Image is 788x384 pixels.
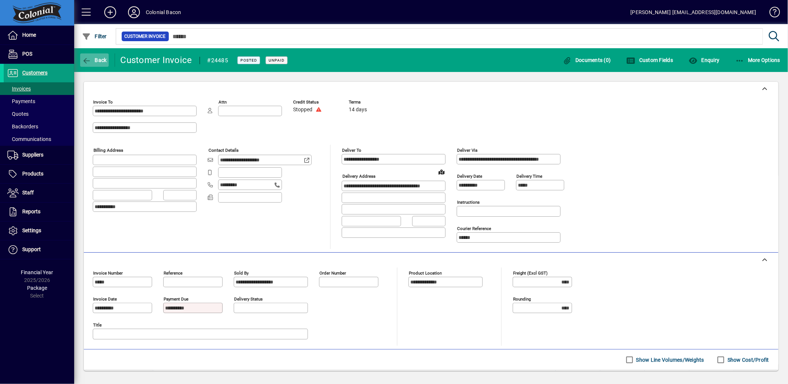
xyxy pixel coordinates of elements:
[82,33,107,39] span: Filter
[735,57,781,63] span: More Options
[293,100,338,105] span: Credit status
[457,226,491,231] mat-label: Courier Reference
[234,270,249,276] mat-label: Sold by
[27,285,47,291] span: Package
[7,86,31,92] span: Invoices
[82,57,107,63] span: Back
[4,146,74,164] a: Suppliers
[4,45,74,63] a: POS
[513,296,531,302] mat-label: Rounding
[80,53,109,67] button: Back
[219,99,227,105] mat-label: Attn
[80,30,109,43] button: Filter
[689,57,719,63] span: Enquiry
[4,95,74,108] a: Payments
[125,33,166,40] span: Customer Invoice
[293,107,312,113] span: Stopped
[22,51,32,57] span: POS
[4,26,74,45] a: Home
[122,6,146,19] button: Profile
[22,171,43,177] span: Products
[319,270,346,276] mat-label: Order number
[4,240,74,259] a: Support
[4,165,74,183] a: Products
[764,1,779,26] a: Knowledge Base
[457,148,477,153] mat-label: Deliver via
[93,99,113,105] mat-label: Invoice To
[4,82,74,95] a: Invoices
[726,356,769,364] label: Show Cost/Profit
[93,296,117,302] mat-label: Invoice date
[240,58,257,63] span: Posted
[21,269,53,275] span: Financial Year
[7,136,51,142] span: Communications
[4,221,74,240] a: Settings
[627,57,673,63] span: Custom Fields
[349,107,367,113] span: 14 days
[22,152,43,158] span: Suppliers
[98,6,122,19] button: Add
[7,124,38,129] span: Backorders
[22,209,40,214] span: Reports
[625,53,675,67] button: Custom Fields
[457,174,482,179] mat-label: Delivery date
[733,53,782,67] button: More Options
[22,32,36,38] span: Home
[4,203,74,221] a: Reports
[22,70,47,76] span: Customers
[164,270,183,276] mat-label: Reference
[7,98,35,104] span: Payments
[269,58,285,63] span: Unpaid
[4,108,74,120] a: Quotes
[687,53,721,67] button: Enquiry
[22,227,41,233] span: Settings
[4,133,74,145] a: Communications
[631,6,756,18] div: [PERSON_NAME] [EMAIL_ADDRESS][DOMAIN_NAME]
[561,53,613,67] button: Documents (0)
[93,322,102,328] mat-label: Title
[207,55,229,66] div: #24485
[234,296,263,302] mat-label: Delivery status
[513,270,548,276] mat-label: Freight (excl GST)
[436,166,447,178] a: View on map
[342,148,361,153] mat-label: Deliver To
[635,356,704,364] label: Show Line Volumes/Weights
[349,100,393,105] span: Terms
[409,270,442,276] mat-label: Product location
[93,270,123,276] mat-label: Invoice number
[164,296,188,302] mat-label: Payment due
[74,53,115,67] app-page-header-button: Back
[146,6,181,18] div: Colonial Bacon
[457,200,480,205] mat-label: Instructions
[22,246,41,252] span: Support
[7,111,29,117] span: Quotes
[516,174,542,179] mat-label: Delivery time
[563,57,611,63] span: Documents (0)
[22,190,34,196] span: Staff
[121,54,192,66] div: Customer Invoice
[4,184,74,202] a: Staff
[4,120,74,133] a: Backorders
